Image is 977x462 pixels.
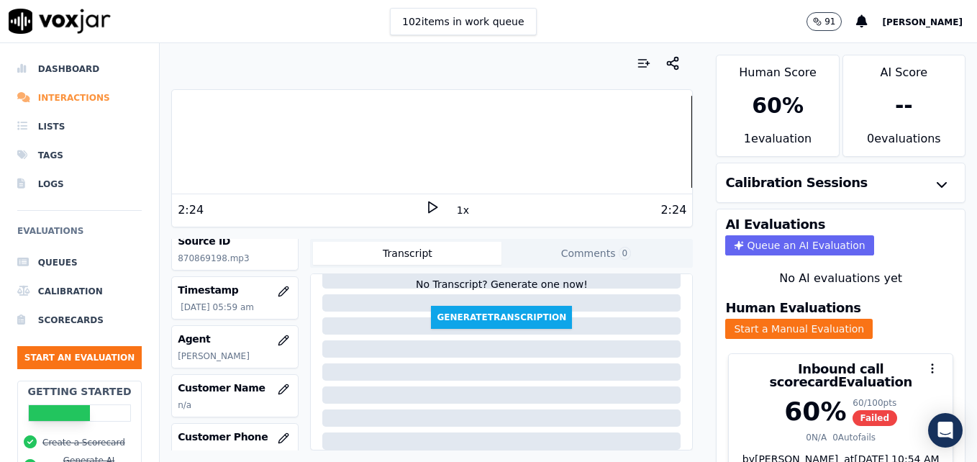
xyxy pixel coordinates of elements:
[660,201,686,219] div: 2:24
[178,381,292,395] h3: Customer Name
[806,12,842,31] button: 91
[178,448,292,460] p: n/a
[853,410,898,426] span: Failed
[28,384,132,399] h2: Getting Started
[17,83,142,112] a: Interactions
[725,235,873,255] button: Queue an AI Evaluation
[313,242,501,265] button: Transcript
[728,270,953,287] div: No AI evaluations yet
[824,16,835,27] p: 91
[725,218,825,231] h3: AI Evaluations
[17,248,142,277] a: Queues
[832,432,876,443] div: 0 Autofails
[178,350,292,362] p: [PERSON_NAME]
[390,8,537,35] button: 102items in work queue
[17,277,142,306] a: Calibration
[895,93,913,119] div: --
[178,332,292,346] h3: Agent
[725,302,860,314] h3: Human Evaluations
[17,306,142,335] a: Scorecards
[178,430,292,444] h3: Customer Phone
[17,141,142,170] a: Tags
[17,112,142,141] a: Lists
[17,222,142,248] h6: Evaluations
[843,55,965,81] div: AI Score
[619,247,632,260] span: 0
[178,253,292,264] p: 870869198.mp3
[784,397,846,426] div: 60 %
[178,234,292,248] h3: Source ID
[882,17,963,27] span: [PERSON_NAME]
[843,130,965,156] div: 0 evaluation s
[882,13,977,30] button: [PERSON_NAME]
[17,346,142,369] button: Start an Evaluation
[416,277,588,306] div: No Transcript? Generate one now!
[178,283,292,297] h3: Timestamp
[178,399,292,411] p: n/a
[501,242,690,265] button: Comments
[806,432,827,443] div: 0 N/A
[853,397,898,409] div: 60 / 100 pts
[454,200,472,220] button: 1x
[17,170,142,199] a: Logs
[737,363,944,389] h3: Inbound call scorecard Evaluation
[181,302,292,313] p: [DATE] 05:59 am
[17,55,142,83] a: Dashboard
[717,55,838,81] div: Human Score
[725,319,873,339] button: Start a Manual Evaluation
[928,413,963,448] div: Open Intercom Messenger
[806,12,856,31] button: 91
[9,9,111,34] img: voxjar logo
[178,201,204,219] div: 2:24
[717,130,838,156] div: 1 evaluation
[431,306,572,329] button: GenerateTranscription
[725,176,868,189] h3: Calibration Sessions
[752,93,804,119] div: 60 %
[42,437,125,448] button: Create a Scorecard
